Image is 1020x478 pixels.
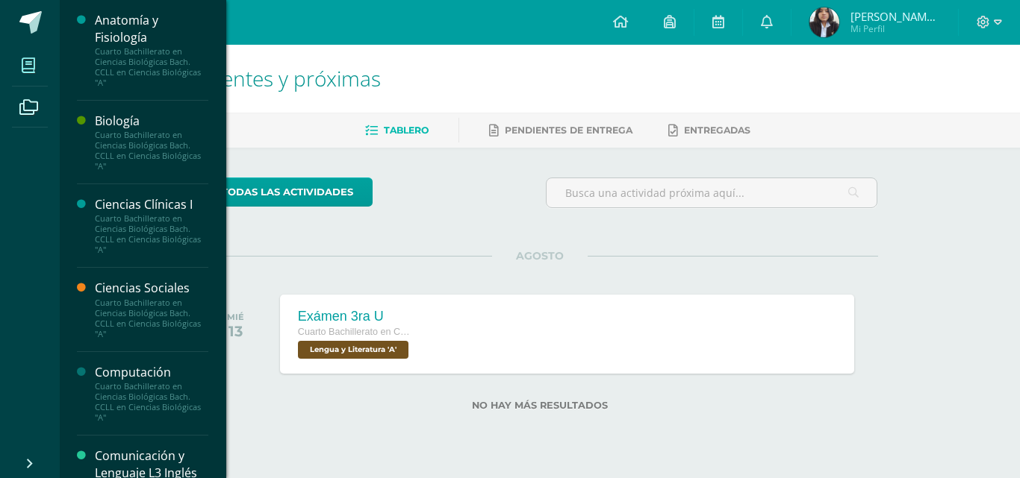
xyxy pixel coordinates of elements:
div: Exámen 3ra U [298,309,412,324]
div: Ciencias Clínicas I [95,196,208,213]
span: Entregadas [684,125,750,136]
span: Actividades recientes y próximas [78,64,381,92]
div: Cuarto Bachillerato en Ciencias Biológicas Bach. CCLL en Ciencias Biológicas "A" [95,46,208,88]
div: Cuarto Bachillerato en Ciencias Biológicas Bach. CCLL en Ciencias Biológicas "A" [95,130,208,172]
div: Computación [95,364,208,381]
span: [PERSON_NAME] de los Angeles [850,9,940,24]
span: AGOSTO [492,249,588,262]
a: ComputaciónCuarto Bachillerato en Ciencias Biológicas Bach. CCLL en Ciencias Biológicas "A" [95,364,208,423]
div: Cuarto Bachillerato en Ciencias Biológicas Bach. CCLL en Ciencias Biológicas "A" [95,381,208,423]
a: Ciencias SocialesCuarto Bachillerato en Ciencias Biológicas Bach. CCLL en Ciencias Biológicas "A" [95,280,208,339]
img: 3255780da0e37376dfd62f37f05b6264.png [809,7,839,37]
span: Tablero [384,125,429,136]
a: BiologíaCuarto Bachillerato en Ciencias Biológicas Bach. CCLL en Ciencias Biológicas "A" [95,113,208,172]
a: Pendientes de entrega [489,119,632,142]
div: Biología [95,113,208,130]
div: Cuarto Bachillerato en Ciencias Biológicas Bach. CCLL en Ciencias Biológicas "A" [95,213,208,255]
a: Entregadas [668,119,750,142]
div: 13 [227,322,244,340]
a: Ciencias Clínicas ICuarto Bachillerato en Ciencias Biológicas Bach. CCLL en Ciencias Biológicas "A" [95,196,208,255]
a: Tablero [365,119,429,142]
span: Lengua y Literatura 'A' [298,341,408,359]
a: todas las Actividades [202,177,373,207]
div: Ciencias Sociales [95,280,208,297]
span: Pendientes de entrega [505,125,632,136]
a: Anatomía y FisiologíaCuarto Bachillerato en Ciencias Biológicas Bach. CCLL en Ciencias Biológicas... [95,12,208,88]
span: Cuarto Bachillerato en Ciencias Biológicas [PERSON_NAME]. CCLL en Ciencias Biológicas [298,327,410,337]
input: Busca una actividad próxima aquí... [547,178,877,207]
div: MIÉ [227,312,244,322]
div: Cuarto Bachillerato en Ciencias Biológicas Bach. CCLL en Ciencias Biológicas "A" [95,298,208,339]
label: No hay más resultados [202,400,878,411]
span: Mi Perfil [850,22,940,35]
div: Anatomía y Fisiología [95,12,208,46]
